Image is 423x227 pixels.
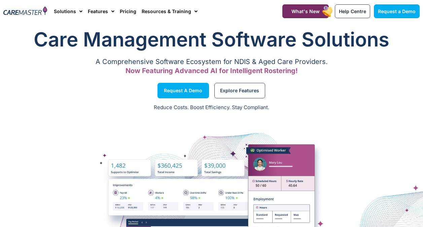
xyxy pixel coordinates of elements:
[291,8,320,14] span: What's New
[374,4,420,18] a: Request a Demo
[282,4,329,18] a: What's New
[220,89,259,92] span: Explore Features
[214,83,265,98] a: Explore Features
[339,8,366,14] span: Help Centre
[3,6,47,16] img: CareMaster Logo
[335,4,370,18] a: Help Centre
[378,8,416,14] span: Request a Demo
[4,104,419,111] p: Reduce Costs. Boost Efficiency. Stay Compliant.
[126,67,298,75] span: Now Featuring Advanced AI for Intelligent Rostering!
[3,26,420,53] h1: Care Management Software Solutions
[157,83,209,98] a: Request a Demo
[3,60,420,64] p: A Comprehensive Software Ecosystem for NDIS & Aged Care Providers.
[164,89,202,92] span: Request a Demo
